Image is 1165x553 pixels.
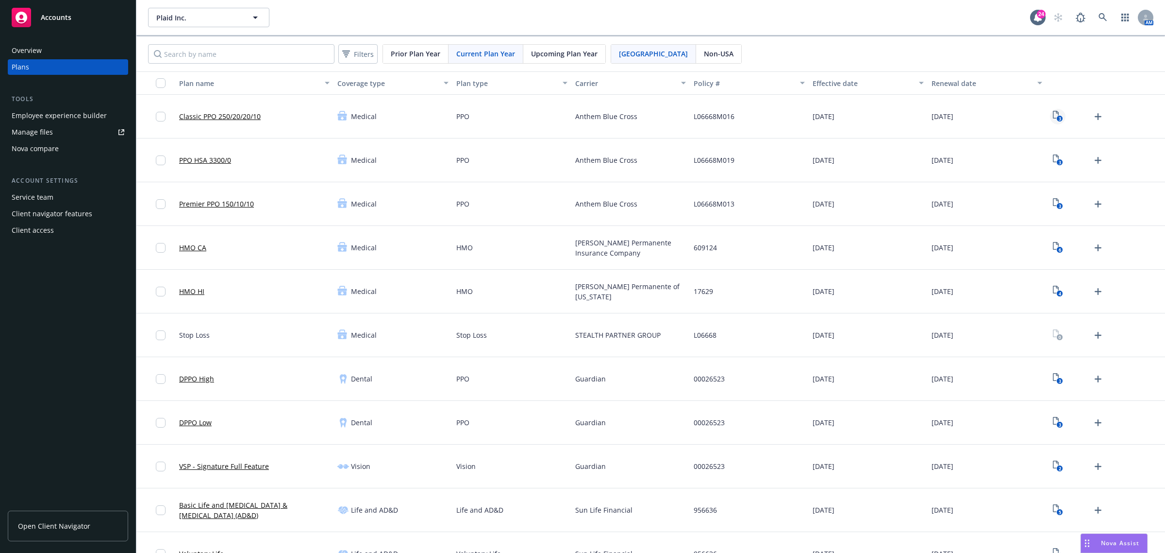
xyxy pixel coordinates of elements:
a: PPO HSA 3300/0 [179,155,231,165]
text: 5 [1058,509,1061,516]
span: Upcoming Plan Year [531,49,598,59]
text: 6 [1058,247,1061,253]
span: Medical [351,199,377,209]
span: STEALTH PARTNER GROUP [575,330,661,340]
text: 4 [1058,291,1061,297]
input: Search by name [148,44,334,64]
span: [GEOGRAPHIC_DATA] [619,49,688,59]
div: Carrier [575,78,676,88]
a: View Plan Documents [1050,196,1065,212]
a: Manage files [8,124,128,140]
span: PPO [456,199,469,209]
span: Guardian [575,461,606,471]
a: Upload Plan Documents [1090,459,1106,474]
div: Client access [12,223,54,238]
span: [DATE] [932,155,953,165]
span: L06668M019 [694,155,734,165]
a: Client navigator features [8,206,128,222]
div: Employee experience builder [12,108,107,123]
span: L06668M016 [694,111,734,121]
span: Vision [456,461,476,471]
span: Dental [351,417,372,428]
a: VSP - Signature Full Feature [179,461,269,471]
a: View Plan Documents [1050,109,1065,124]
a: Switch app [1115,8,1135,27]
div: Coverage type [337,78,438,88]
span: Life and AD&D [351,505,398,515]
span: HMO [456,286,473,296]
div: Plans [12,59,29,75]
span: [DATE] [813,111,834,121]
span: [DATE] [932,417,953,428]
span: PPO [456,155,469,165]
span: 609124 [694,242,717,253]
div: Nova compare [12,141,59,156]
span: 17629 [694,286,713,296]
a: Client access [8,223,128,238]
a: Classic PPO 250/20/20/10 [179,111,261,121]
span: Current Plan Year [456,49,515,59]
div: Client navigator features [12,206,92,222]
span: Filters [340,47,376,61]
a: Upload Plan Documents [1090,284,1106,299]
a: Upload Plan Documents [1090,240,1106,256]
button: Nova Assist [1081,534,1148,553]
button: Renewal date [928,71,1047,95]
input: Toggle Row Selected [156,505,166,515]
input: Toggle Row Selected [156,418,166,428]
button: Policy # [690,71,809,95]
a: Upload Plan Documents [1090,109,1106,124]
span: [DATE] [932,461,953,471]
span: PPO [456,111,469,121]
a: View Plan Documents [1050,240,1065,256]
a: View Plan Documents [1050,459,1065,474]
button: Coverage type [333,71,452,95]
a: Upload Plan Documents [1090,153,1106,168]
a: Plans [8,59,128,75]
a: View Plan Documents [1050,284,1065,299]
span: Anthem Blue Cross [575,199,637,209]
button: Effective date [809,71,928,95]
span: [DATE] [813,461,834,471]
input: Toggle Row Selected [156,330,166,340]
div: Drag to move [1081,534,1093,553]
div: Account settings [8,176,128,186]
span: [DATE] [813,199,834,209]
a: View Plan Documents [1050,153,1065,168]
input: Toggle Row Selected [156,199,166,209]
input: Select all [156,78,166,88]
span: [DATE] [813,374,834,384]
text: 2 [1058,466,1061,472]
span: PPO [456,374,469,384]
span: [PERSON_NAME] Permanente Insurance Company [575,238,686,258]
a: DPPO Low [179,417,212,428]
a: Report a Bug [1071,8,1090,27]
div: Plan name [179,78,319,88]
span: HMO [456,242,473,253]
span: Vision [351,461,370,471]
input: Toggle Row Selected [156,374,166,384]
span: Stop Loss [456,330,487,340]
span: Dental [351,374,372,384]
span: 00026523 [694,374,725,384]
span: Medical [351,155,377,165]
text: 3 [1058,159,1061,166]
a: Premier PPO 150/10/10 [179,199,254,209]
span: Non-USA [704,49,733,59]
span: Guardian [575,374,606,384]
button: Plan type [452,71,571,95]
span: [PERSON_NAME] Permanente of [US_STATE] [575,281,686,302]
span: Life and AD&D [456,505,503,515]
span: Plaid Inc. [156,13,240,23]
span: PPO [456,417,469,428]
span: [DATE] [932,330,953,340]
span: Medical [351,242,377,253]
div: Service team [12,190,53,205]
span: [DATE] [813,330,834,340]
div: Overview [12,43,42,58]
a: Service team [8,190,128,205]
span: Anthem Blue Cross [575,155,637,165]
span: Nova Assist [1101,539,1139,547]
a: Overview [8,43,128,58]
span: [DATE] [932,242,953,253]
